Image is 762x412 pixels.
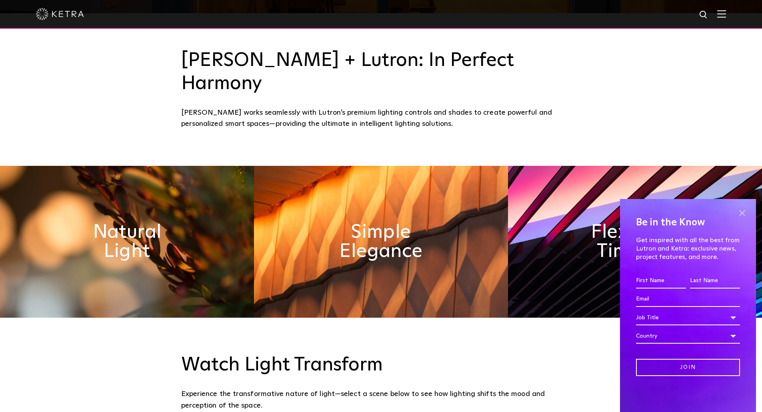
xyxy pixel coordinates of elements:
[181,388,577,411] p: Experience the transformative nature of light—select a scene below to see how lighting shifts the...
[181,49,581,95] h3: [PERSON_NAME] + Lutron: In Perfect Harmony
[36,8,84,20] img: ketra-logo-2019-white
[636,273,686,289] input: First Name
[181,107,581,130] div: [PERSON_NAME] works seamlessly with Lutron’s premium lighting controls and shades to create power...
[321,223,441,261] h2: Simple Elegance
[67,223,187,261] h2: Natural Light
[717,10,726,18] img: Hamburger%20Nav.svg
[575,223,695,261] h2: Flexible & Timeless
[254,166,508,318] img: simple_elegance
[636,236,740,261] p: Get inspired with all the best from Lutron and Ketra: exclusive news, project features, and more.
[508,166,762,318] img: flexible_timeless_ketra
[181,354,581,377] h3: Watch Light Transform
[636,359,740,376] input: Join
[636,328,740,344] div: Country
[636,310,740,325] div: Job Title
[636,215,740,230] h4: Be in the Know
[636,292,740,307] input: Email
[690,273,740,289] input: Last Name
[699,10,709,20] img: search icon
